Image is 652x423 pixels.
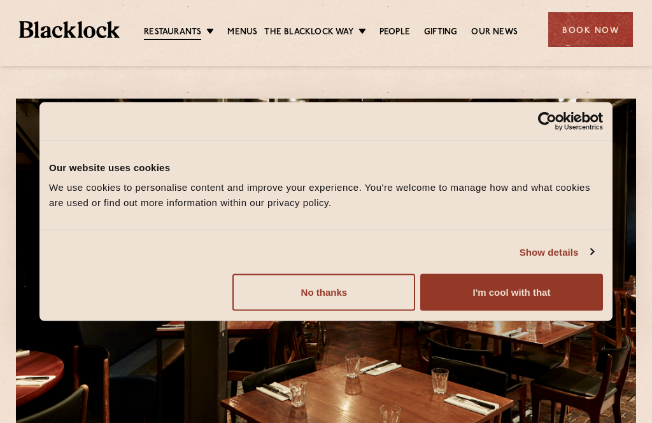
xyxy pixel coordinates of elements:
[471,26,518,39] a: Our News
[520,244,593,260] a: Show details
[492,111,603,130] a: Usercentrics Cookiebot - opens in a new window
[144,26,201,40] a: Restaurants
[548,12,633,47] div: Book Now
[232,274,415,311] button: No thanks
[424,26,457,39] a: Gifting
[49,180,603,211] div: We use cookies to personalise content and improve your experience. You're welcome to manage how a...
[379,26,410,39] a: People
[19,21,120,38] img: BL_Textured_Logo-footer-cropped.svg
[420,274,603,311] button: I'm cool with that
[227,26,257,39] a: Menus
[264,26,353,39] a: The Blacklock Way
[49,160,603,175] div: Our website uses cookies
